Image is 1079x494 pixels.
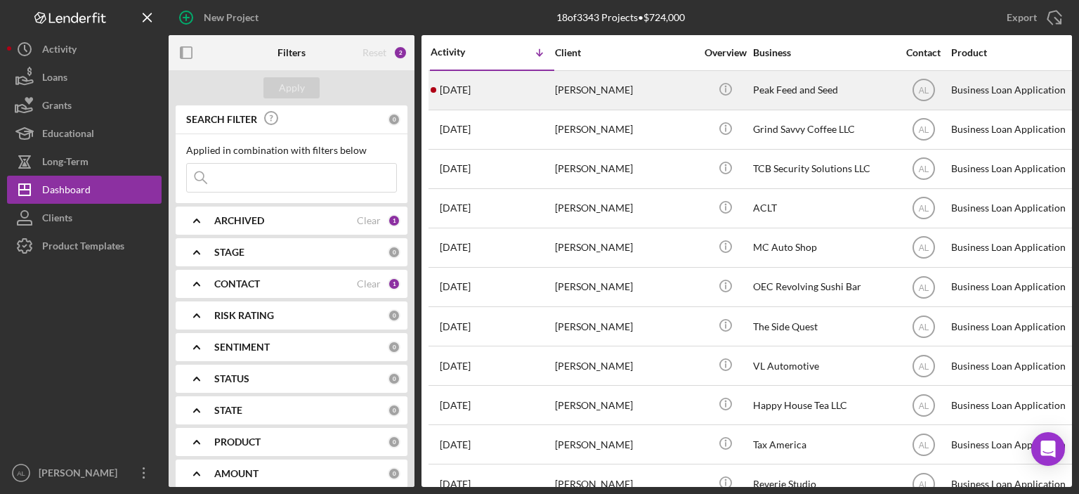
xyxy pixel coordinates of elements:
div: [PERSON_NAME] [555,386,695,424]
button: New Project [169,4,273,32]
time: 2025-06-24 00:45 [440,439,471,450]
div: TCB Security Solutions LLC [753,150,894,188]
div: Clients [42,204,72,235]
div: 0 [388,113,400,126]
div: Open Intercom Messenger [1031,432,1065,466]
text: AL [918,440,929,450]
text: AL [918,480,929,490]
button: Apply [263,77,320,98]
div: Tax America [753,426,894,463]
div: 1 [388,214,400,227]
div: Long-Term [42,148,89,179]
div: [PERSON_NAME] [35,459,126,490]
div: Educational [42,119,94,151]
text: AL [918,204,929,214]
time: 2025-06-25 21:15 [440,400,471,411]
div: [PERSON_NAME] [555,347,695,384]
div: [PERSON_NAME] [555,111,695,148]
text: AL [918,282,929,292]
b: ARCHIVED [214,215,264,226]
div: Applied in combination with filters below [186,145,397,156]
div: Product Templates [42,232,124,264]
text: AL [918,243,929,253]
text: AL [918,322,929,332]
b: STATUS [214,373,249,384]
div: 0 [388,341,400,353]
div: OEC Revolving Sushi Bar [753,268,894,306]
button: Export [993,4,1072,32]
button: Grants [7,91,162,119]
div: Grind Savvy Coffee LLC [753,111,894,148]
div: [PERSON_NAME] [555,229,695,266]
time: 2025-08-03 20:24 [440,163,471,174]
div: Export [1007,4,1037,32]
div: Activity [42,35,77,67]
div: 0 [388,372,400,385]
button: Educational [7,119,162,148]
button: Clients [7,204,162,232]
div: 2 [393,46,407,60]
time: 2025-06-10 20:45 [440,479,471,490]
div: Activity [431,46,492,58]
time: 2025-06-26 04:21 [440,360,471,372]
div: MC Auto Shop [753,229,894,266]
time: 2025-07-17 21:36 [440,281,471,292]
b: STAGE [214,247,244,258]
div: Dashboard [42,176,91,207]
div: Overview [699,47,752,58]
text: AL [918,361,929,371]
div: [PERSON_NAME] [555,190,695,227]
div: Apply [279,77,305,98]
div: [PERSON_NAME] [555,72,695,109]
div: Clear [357,278,381,290]
text: AL [918,401,929,410]
text: AL [918,125,929,135]
div: Grants [42,91,72,123]
button: Product Templates [7,232,162,260]
div: 0 [388,309,400,322]
div: Peak Feed and Seed [753,72,894,109]
a: Loans [7,63,162,91]
time: 2025-08-08 22:57 [440,124,471,135]
div: Client [555,47,695,58]
div: 1 [388,278,400,290]
text: AL [918,86,929,96]
div: VL Automotive [753,347,894,384]
div: The Side Quest [753,308,894,345]
time: 2025-07-23 21:45 [440,202,471,214]
b: AMOUNT [214,468,259,479]
b: PRODUCT [214,436,261,448]
div: 0 [388,246,400,259]
div: Happy House Tea LLC [753,386,894,424]
div: 0 [388,436,400,448]
div: New Project [204,4,259,32]
b: RISK RATING [214,310,274,321]
div: Clear [357,215,381,226]
div: 0 [388,467,400,480]
b: Filters [277,47,306,58]
time: 2025-08-09 00:45 [440,84,471,96]
div: Loans [42,63,67,95]
button: Long-Term [7,148,162,176]
b: STATE [214,405,242,416]
div: Reset [362,47,386,58]
b: SENTIMENT [214,342,270,353]
div: ACLT [753,190,894,227]
div: Business [753,47,894,58]
time: 2025-07-02 17:21 [440,321,471,332]
div: 0 [388,404,400,417]
button: AL[PERSON_NAME] [7,459,162,487]
div: [PERSON_NAME] [555,268,695,306]
div: [PERSON_NAME] [555,150,695,188]
div: [PERSON_NAME] [555,426,695,463]
button: Dashboard [7,176,162,204]
b: CONTACT [214,278,260,290]
time: 2025-07-18 00:58 [440,242,471,253]
b: SEARCH FILTER [186,114,257,125]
